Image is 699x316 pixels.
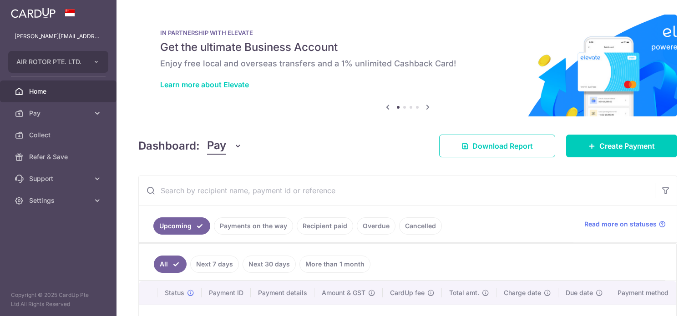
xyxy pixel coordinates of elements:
span: Total amt. [449,288,479,297]
p: [PERSON_NAME][EMAIL_ADDRESS][PERSON_NAME][DOMAIN_NAME] [15,32,102,41]
span: CardUp fee [390,288,425,297]
img: Renovation banner [138,15,677,116]
span: Status [165,288,184,297]
span: Download Report [472,140,533,151]
a: Upcoming [153,217,210,235]
span: Due date [566,288,593,297]
a: All [154,256,187,273]
a: More than 1 month [299,256,370,273]
span: Read more on statuses [584,220,657,229]
span: Charge date [504,288,541,297]
a: Create Payment [566,135,677,157]
a: Next 30 days [243,256,296,273]
a: Cancelled [399,217,442,235]
button: AIR ROTOR PTE. LTD. [8,51,108,73]
a: Next 7 days [190,256,239,273]
h6: Enjoy free local and overseas transfers and a 1% unlimited Cashback Card! [160,58,655,69]
span: AIR ROTOR PTE. LTD. [16,57,84,66]
span: Create Payment [599,140,655,151]
th: Payment ID [202,281,251,305]
span: Collect [29,130,89,140]
a: Recipient paid [297,217,353,235]
a: Read more on statuses [584,220,666,229]
a: Payments on the way [214,217,293,235]
a: Overdue [357,217,395,235]
img: CardUp [11,7,56,18]
span: Settings [29,196,89,205]
th: Payment details [251,281,314,305]
h4: Dashboard: [138,138,200,154]
span: Amount & GST [322,288,365,297]
th: Payment method [610,281,679,305]
span: Support [29,174,89,183]
input: Search by recipient name, payment id or reference [139,176,655,205]
p: IN PARTNERSHIP WITH ELEVATE [160,29,655,36]
span: Pay [29,109,89,118]
a: Download Report [439,135,555,157]
h5: Get the ultimate Business Account [160,40,655,55]
a: Learn more about Elevate [160,80,249,89]
span: Home [29,87,89,96]
button: Pay [207,137,242,155]
span: Pay [207,137,226,155]
span: Refer & Save [29,152,89,161]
